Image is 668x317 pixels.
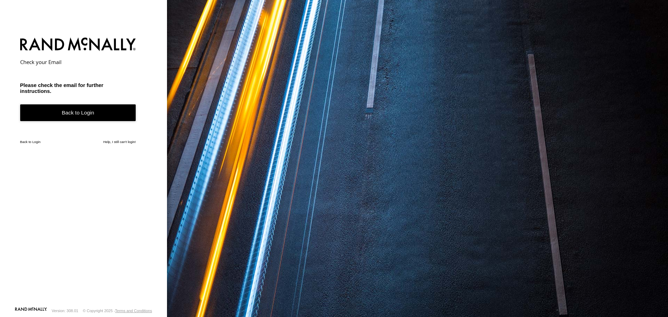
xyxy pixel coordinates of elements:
a: Back to Login [20,140,41,144]
a: Help, I still can't login! [103,140,136,144]
div: Version: 308.01 [52,309,78,313]
h2: Check your Email [20,58,136,65]
a: Visit our Website [15,307,47,314]
div: © Copyright 2025 - [83,309,152,313]
a: Terms and Conditions [115,309,152,313]
img: Rand McNally [20,36,136,54]
a: Back to Login [20,104,136,121]
h3: Please check the email for further instructions. [20,82,136,94]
